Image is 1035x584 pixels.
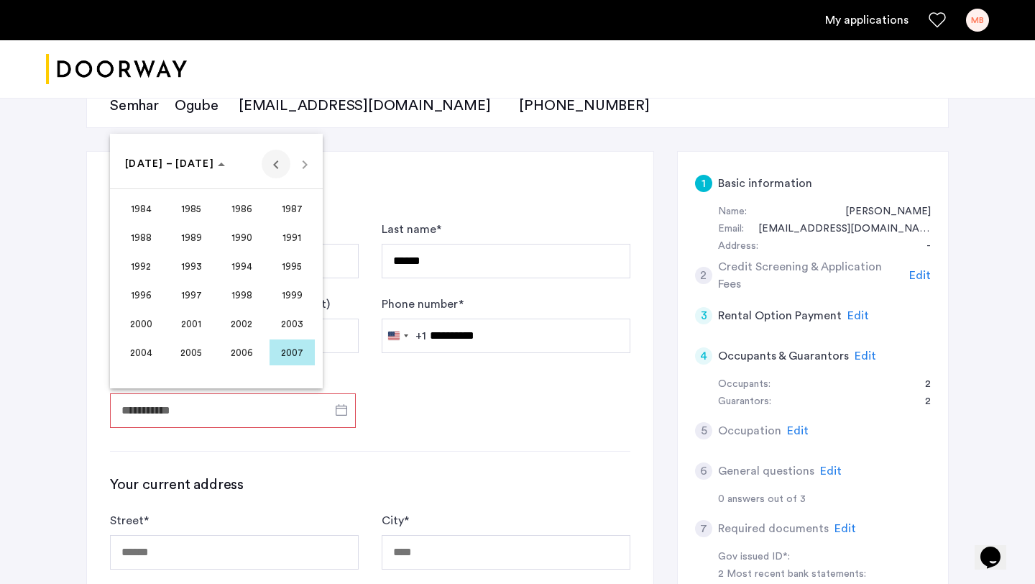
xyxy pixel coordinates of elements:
[270,311,315,337] span: 2003
[216,194,267,223] button: 1986
[270,224,315,250] span: 1991
[116,338,166,367] button: 2004
[267,338,317,367] button: 2007
[975,526,1021,570] iframe: chat widget
[216,280,267,309] button: 1998
[262,150,290,178] button: Previous 24 years
[116,252,166,280] button: 1992
[119,339,164,365] span: 2004
[267,223,317,252] button: 1991
[166,309,216,338] button: 2001
[116,280,166,309] button: 1996
[116,194,166,223] button: 1984
[125,159,214,169] span: [DATE] – [DATE]
[216,338,267,367] button: 2006
[267,194,317,223] button: 1987
[119,151,231,177] button: Choose date
[166,338,216,367] button: 2005
[219,196,264,222] span: 1986
[166,194,216,223] button: 1985
[166,280,216,309] button: 1997
[119,282,164,308] span: 1996
[219,224,264,250] span: 1990
[169,224,214,250] span: 1989
[116,309,166,338] button: 2000
[270,282,315,308] span: 1999
[166,223,216,252] button: 1989
[169,339,214,365] span: 2005
[119,196,164,222] span: 1984
[116,223,166,252] button: 1988
[169,311,214,337] span: 2001
[166,252,216,280] button: 1993
[169,253,214,279] span: 1993
[219,282,264,308] span: 1998
[267,280,317,309] button: 1999
[216,252,267,280] button: 1994
[119,224,164,250] span: 1988
[119,253,164,279] span: 1992
[267,309,317,338] button: 2003
[270,339,315,365] span: 2007
[119,311,164,337] span: 2000
[216,223,267,252] button: 1990
[219,253,264,279] span: 1994
[270,253,315,279] span: 1995
[216,309,267,338] button: 2002
[169,196,214,222] span: 1985
[169,282,214,308] span: 1997
[219,311,264,337] span: 2002
[219,339,264,365] span: 2006
[270,196,315,222] span: 1987
[267,252,317,280] button: 1995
